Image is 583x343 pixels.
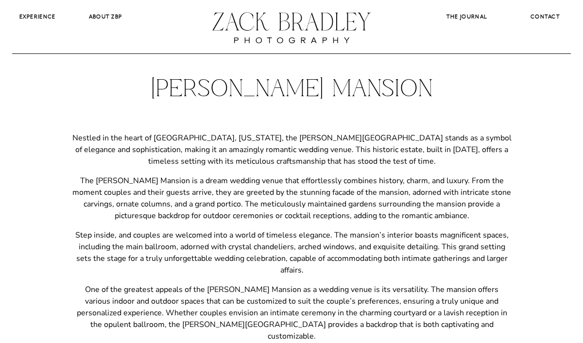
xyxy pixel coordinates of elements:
[72,132,512,167] p: Nestled in the heart of [GEOGRAPHIC_DATA], [US_STATE], the [PERSON_NAME][GEOGRAPHIC_DATA] stands ...
[122,75,461,104] h1: [PERSON_NAME] Mansion
[19,13,56,20] b: Experience
[12,12,63,21] a: Experience
[72,229,512,276] p: Step inside, and couples are welcomed into a world of timeless elegance. The mansion’s interior b...
[72,175,512,222] p: The [PERSON_NAME] Mansion is a dream wedding venue that effortlessly combines history, charm, and...
[80,12,131,21] a: About ZBP
[72,284,512,342] p: One of the greatest appeals of the [PERSON_NAME] Mansion as a wedding venue is its versatility. T...
[522,12,568,22] a: CONTACT
[89,13,122,20] b: About ZBP
[446,13,487,20] b: The Journal
[531,13,560,20] b: CONTACT
[439,12,494,21] a: The Journal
